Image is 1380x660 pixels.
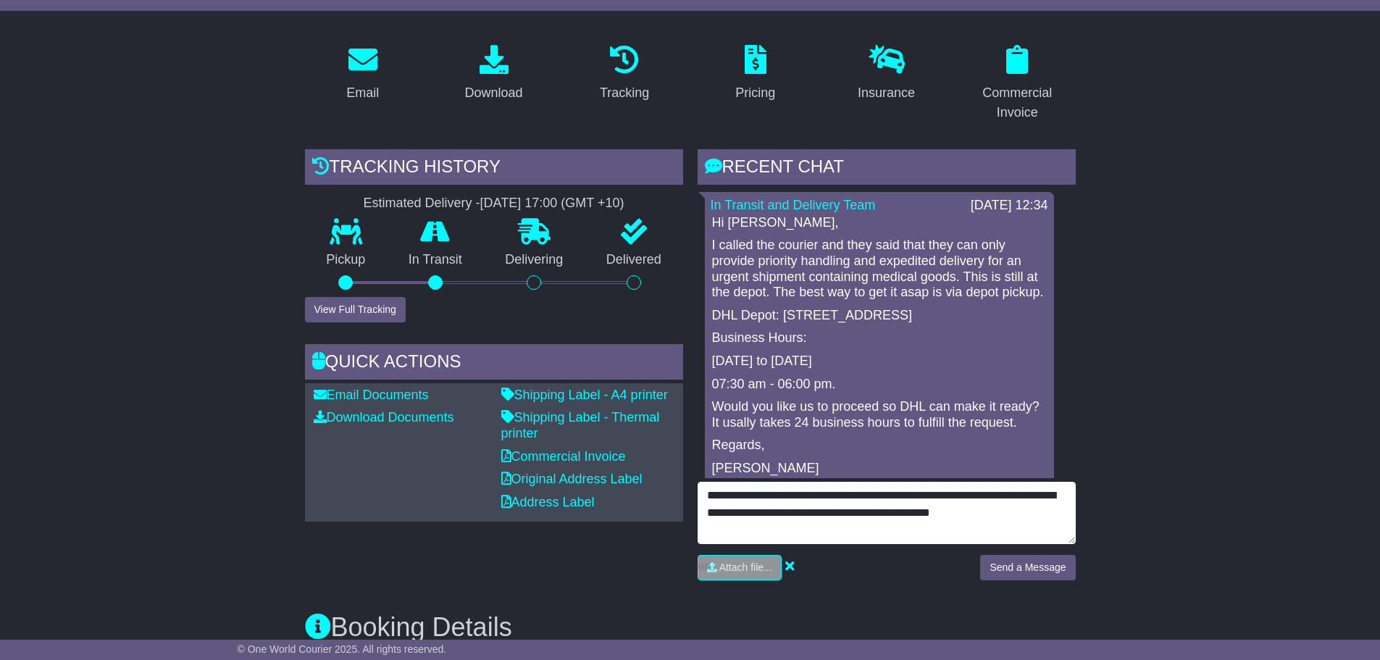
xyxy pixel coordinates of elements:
[698,149,1076,188] div: RECENT CHAT
[501,495,595,509] a: Address Label
[464,83,522,103] div: Download
[590,40,658,108] a: Tracking
[712,330,1047,346] p: Business Hours:
[337,40,388,108] a: Email
[314,388,429,402] a: Email Documents
[305,344,683,383] div: Quick Actions
[858,83,915,103] div: Insurance
[712,461,1047,477] p: [PERSON_NAME]
[455,40,532,108] a: Download
[969,83,1066,122] div: Commercial Invoice
[480,196,624,212] div: [DATE] 17:00 (GMT +10)
[848,40,924,108] a: Insurance
[346,83,379,103] div: Email
[305,252,388,268] p: Pickup
[712,438,1047,454] p: Regards,
[711,198,876,212] a: In Transit and Delivery Team
[959,40,1076,128] a: Commercial Invoice
[712,308,1047,324] p: DHL Depot: [STREET_ADDRESS]
[600,83,649,103] div: Tracking
[501,449,626,464] a: Commercial Invoice
[305,196,683,212] div: Estimated Delivery -
[712,377,1047,393] p: 07:30 am - 06:00 pm.
[712,399,1047,430] p: Would you like us to proceed so DHL can make it ready? It usally takes 24 business hours to fulfi...
[305,613,1076,642] h3: Booking Details
[971,198,1048,214] div: [DATE] 12:34
[712,215,1047,231] p: Hi [PERSON_NAME],
[585,252,683,268] p: Delivered
[501,410,660,440] a: Shipping Label - Thermal printer
[238,643,447,655] span: © One World Courier 2025. All rights reserved.
[305,149,683,188] div: Tracking history
[387,252,484,268] p: In Transit
[305,297,406,322] button: View Full Tracking
[726,40,785,108] a: Pricing
[501,388,668,402] a: Shipping Label - A4 printer
[980,555,1075,580] button: Send a Message
[314,410,454,425] a: Download Documents
[484,252,585,268] p: Delivering
[735,83,775,103] div: Pricing
[712,238,1047,300] p: I called the courier and they said that they can only provide priority handling and expedited del...
[712,354,1047,369] p: [DATE] to [DATE]
[501,472,643,486] a: Original Address Label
